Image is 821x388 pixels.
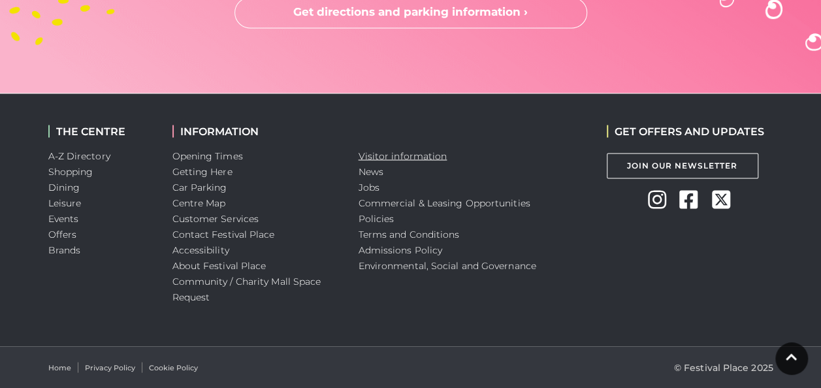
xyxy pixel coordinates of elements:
a: Customer Services [172,212,259,224]
a: Centre Map [172,197,226,208]
a: Contact Festival Place [172,228,275,240]
a: About Festival Place [172,259,266,271]
a: Accessibility [172,244,229,255]
h2: THE CENTRE [48,125,153,137]
a: Opening Times [172,150,243,161]
a: News [359,165,383,177]
a: Privacy Policy [85,362,135,373]
p: © Festival Place 2025 [674,359,773,375]
a: Cookie Policy [149,362,198,373]
a: Dining [48,181,80,193]
a: Brands [48,244,81,255]
a: Terms and Conditions [359,228,460,240]
a: Getting Here [172,165,233,177]
h2: INFORMATION [172,125,339,137]
a: Environmental, Social and Governance [359,259,536,271]
a: Commercial & Leasing Opportunities [359,197,530,208]
a: Car Parking [172,181,227,193]
a: Community / Charity Mall Space Request [172,275,321,302]
h2: GET OFFERS AND UPDATES [607,125,764,137]
a: Jobs [359,181,379,193]
a: A-Z Directory [48,150,110,161]
a: Join Our Newsletter [607,153,758,178]
a: Leisure [48,197,82,208]
a: Events [48,212,79,224]
a: Offers [48,228,77,240]
a: Visitor information [359,150,447,161]
a: Home [48,362,71,373]
a: Policies [359,212,394,224]
a: Shopping [48,165,93,177]
a: Admissions Policy [359,244,443,255]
